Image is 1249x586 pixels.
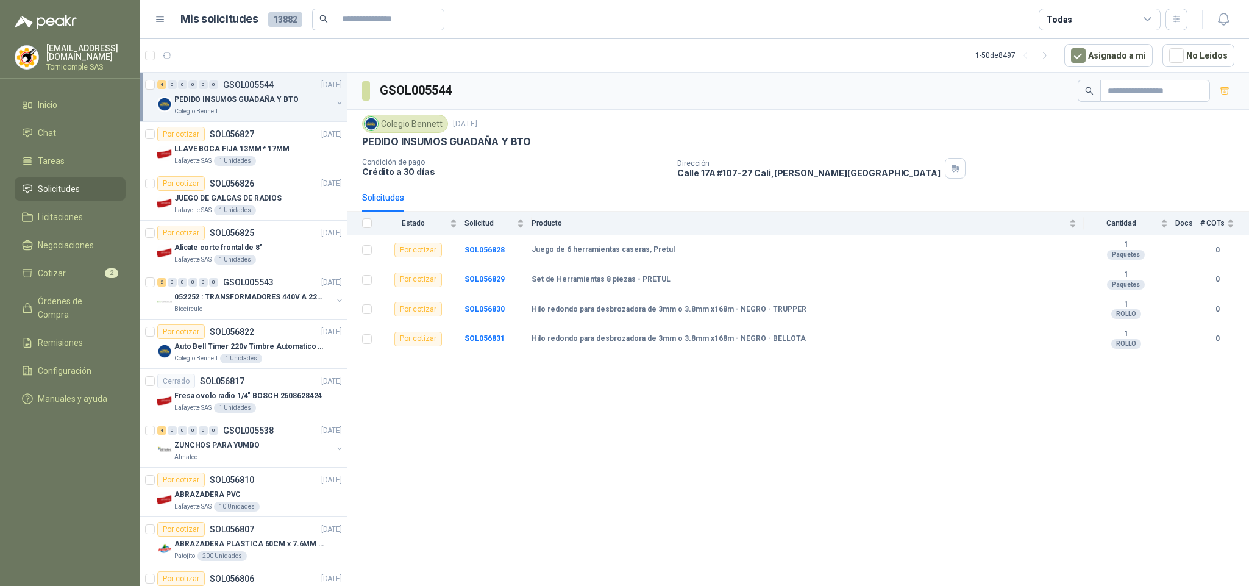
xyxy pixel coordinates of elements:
p: [DATE] [321,524,342,535]
p: ABRAZADERA PVC [174,489,241,501]
a: SOL056830 [464,305,505,313]
a: Por cotizarSOL056825[DATE] Company LogoAlicate corte frontal de 8"Lafayette SAS1 Unidades [140,221,347,270]
span: Solicitudes [38,182,80,196]
a: SOL056831 [464,334,505,343]
b: Hilo redondo para desbrozadora de 3mm o 3.8mm x168m - NEGRO - TRUPPER [532,305,806,315]
img: Company Logo [157,344,172,359]
p: [DATE] [321,573,342,585]
span: search [1085,87,1094,95]
div: Por cotizar [157,473,205,487]
img: Company Logo [157,492,172,507]
div: Por cotizar [394,243,442,257]
span: Chat [38,126,56,140]
img: Company Logo [157,541,172,556]
div: 0 [199,80,208,89]
a: Órdenes de Compra [15,290,126,326]
a: Manuales y ayuda [15,387,126,410]
div: 0 [168,426,177,435]
p: PEDIDO INSUMOS GUADAÑA Y BTO [362,135,531,148]
p: Fresa ovolo radio 1/4" BOSCH 2608628424 [174,390,322,402]
span: Cantidad [1084,219,1158,227]
th: Estado [379,212,464,235]
img: Company Logo [157,295,172,309]
p: [DATE] [453,118,477,130]
img: Company Logo [365,117,378,130]
div: 1 Unidades [214,403,256,413]
div: 0 [188,80,197,89]
span: Inicio [38,98,57,112]
p: Lafayette SAS [174,502,212,512]
p: GSOL005538 [223,426,274,435]
p: Tornicomple SAS [46,63,126,71]
p: Patojito [174,551,195,561]
p: Crédito a 30 días [362,166,667,177]
div: 1 Unidades [220,354,262,363]
div: Por cotizar [157,522,205,537]
p: SOL056822 [210,327,254,336]
div: 0 [209,426,218,435]
b: 1 [1084,240,1168,250]
p: ABRAZADERA PLASTICA 60CM x 7.6MM ANCHA [174,538,326,550]
img: Company Logo [157,443,172,457]
p: SOL056810 [210,476,254,484]
span: Configuración [38,364,91,377]
a: Por cotizarSOL056810[DATE] Company LogoABRAZADERA PVCLafayette SAS10 Unidades [140,468,347,517]
p: Dirección [677,159,941,168]
div: ROLLO [1111,309,1141,319]
b: 0 [1200,333,1234,345]
p: LLAVE BOCA FIJA 13MM * 17MM [174,143,290,155]
img: Company Logo [157,146,172,161]
a: Por cotizarSOL056822[DATE] Company LogoAuto Bell Timer 220v Timbre Automatico Para Colegios, Indu... [140,320,347,369]
span: Cotizar [38,266,66,280]
p: GSOL005544 [223,80,274,89]
a: Cotizar2 [15,262,126,285]
p: SOL056825 [210,229,254,237]
div: 1 Unidades [214,205,256,215]
span: # COTs [1200,219,1225,227]
span: search [319,15,328,23]
a: Licitaciones [15,205,126,229]
div: Solicitudes [362,191,404,204]
p: [DATE] [321,425,342,437]
img: Company Logo [157,245,172,260]
p: Auto Bell Timer 220v Timbre Automatico Para Colegios, Indust [174,341,326,352]
span: Estado [379,219,447,227]
p: Colegio Bennett [174,107,218,116]
div: 4 [157,80,166,89]
p: [DATE] [321,376,342,387]
p: [DATE] [321,277,342,288]
img: Logo peakr [15,15,77,29]
span: Órdenes de Compra [38,295,114,321]
div: Por cotizar [394,273,442,287]
div: 1 - 50 de 8497 [975,46,1055,65]
span: 2 [105,268,118,278]
div: Por cotizar [394,302,442,316]
div: 200 Unidades [197,551,247,561]
p: [DATE] [321,474,342,486]
p: [DATE] [321,326,342,338]
p: Almatec [174,452,197,462]
div: 0 [199,426,208,435]
img: Company Logo [157,393,172,408]
p: Calle 17A #107-27 Cali , [PERSON_NAME][GEOGRAPHIC_DATA] [677,168,941,178]
div: Por cotizar [157,571,205,586]
p: [DATE] [321,227,342,239]
h1: Mis solicitudes [180,10,258,28]
div: 1 Unidades [214,156,256,166]
b: Set de Herramientas 8 piezas - PRETUL [532,275,671,285]
p: Biocirculo [174,304,202,314]
p: SOL056827 [210,130,254,138]
div: Por cotizar [157,226,205,240]
b: 1 [1084,300,1168,310]
a: SOL056829 [464,275,505,284]
a: Por cotizarSOL056826[DATE] Company LogoJUEGO DE GALGAS DE RADIOSLafayette SAS1 Unidades [140,171,347,221]
p: JUEGO DE GALGAS DE RADIOS [174,193,282,204]
div: 0 [178,278,187,287]
a: Configuración [15,359,126,382]
th: Cantidad [1084,212,1175,235]
p: Colegio Bennett [174,354,218,363]
a: CerradoSOL056817[DATE] Company LogoFresa ovolo radio 1/4" BOSCH 2608628424Lafayette SAS1 Unidades [140,369,347,418]
div: 1 Unidades [214,255,256,265]
div: 0 [168,278,177,287]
